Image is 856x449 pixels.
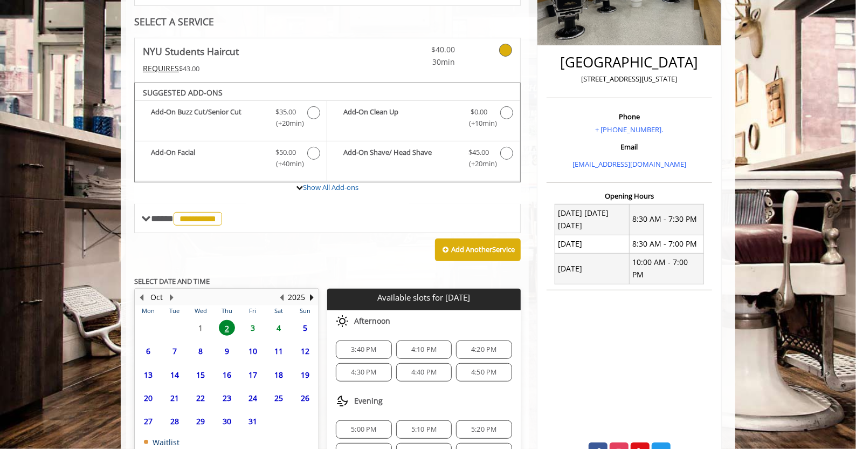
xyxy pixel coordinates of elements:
div: 3:40 PM [336,341,391,359]
td: Select day14 [161,363,187,386]
b: Add-On Buzz Cut/Senior Cut [151,106,265,129]
b: Add-On Facial [151,147,265,169]
td: Select day9 [213,339,239,363]
h2: [GEOGRAPHIC_DATA] [549,55,709,70]
td: Select day17 [240,363,266,386]
span: 25 [271,390,287,406]
h3: Email [549,143,709,151]
td: Select day20 [135,386,161,410]
span: 4 [271,320,287,336]
th: Wed [188,305,213,316]
span: 2 [219,320,235,336]
td: Select day24 [240,386,266,410]
div: 4:30 PM [336,363,391,382]
td: Select day7 [161,339,187,363]
span: 5:20 PM [471,425,496,434]
span: (+10min ) [463,118,495,129]
p: Available slots for [DATE] [332,293,516,302]
span: $0.00 [471,106,487,118]
div: 4:20 PM [456,341,512,359]
b: SUGGESTED ADD-ONS [143,87,223,98]
td: Select day15 [188,363,213,386]
span: 30min [391,56,455,68]
td: Select day19 [292,363,319,386]
button: 2025 [288,291,305,303]
td: [DATE] [555,235,630,253]
td: [DATE] [DATE] [DATE] [555,204,630,235]
td: Select day27 [135,410,161,433]
b: Add-On Shave/ Head Shave [343,147,458,169]
div: NYU Students Haircut Add-onS [134,83,521,183]
td: Select day12 [292,339,319,363]
th: Tue [161,305,187,316]
th: Sat [266,305,292,316]
span: 21 [167,390,183,406]
td: Select day23 [213,386,239,410]
span: 4:40 PM [411,368,437,377]
td: Select day3 [240,316,266,339]
span: (+40min ) [270,158,302,169]
td: Select day16 [213,363,239,386]
span: Afternoon [354,317,390,325]
td: Select day25 [266,386,292,410]
span: 11 [271,343,287,359]
span: 30 [219,413,235,429]
td: Select day8 [188,339,213,363]
span: $50.00 [275,147,296,158]
td: Select day28 [161,410,187,433]
span: 9 [219,343,235,359]
h3: Opening Hours [547,192,712,200]
span: Evening [354,397,383,405]
td: Select day29 [188,410,213,433]
span: 4:10 PM [411,345,437,354]
span: 5 [297,320,313,336]
div: SELECT A SERVICE [134,17,521,27]
b: SELECT DATE AND TIME [134,276,210,286]
td: Select day31 [240,410,266,433]
td: Select day26 [292,386,319,410]
a: + [PHONE_NUMBER]. [595,125,663,134]
span: 3:40 PM [351,345,376,354]
span: 7 [167,343,183,359]
b: Add Another Service [452,244,515,254]
th: Mon [135,305,161,316]
span: 5:00 PM [351,425,376,434]
button: Next Month [168,291,176,303]
p: [STREET_ADDRESS][US_STATE] [549,73,709,85]
b: NYU Students Haircut [143,44,239,59]
td: [DATE] [555,253,630,284]
td: Select day11 [266,339,292,363]
button: Next Year [307,291,316,303]
label: Add-On Buzz Cut/Senior Cut [140,106,321,132]
span: 4:50 PM [471,368,496,377]
span: 6 [140,343,156,359]
td: 10:00 AM - 7:00 PM [629,253,703,284]
span: 19 [297,367,313,383]
label: Add-On Shave/ Head Shave [333,147,514,172]
span: 29 [192,413,209,429]
span: 3 [245,320,261,336]
span: 13 [140,367,156,383]
span: 14 [167,367,183,383]
span: (+20min ) [270,118,302,129]
td: Select day21 [161,386,187,410]
div: $43.00 [143,63,360,74]
b: Add-On Clean Up [343,106,458,129]
span: 28 [167,413,183,429]
span: 20 [140,390,156,406]
td: 8:30 AM - 7:30 PM [629,204,703,235]
div: 5:10 PM [396,420,452,439]
span: This service needs some Advance to be paid before we block your appointment [143,63,179,73]
span: 18 [271,367,287,383]
a: [EMAIL_ADDRESS][DOMAIN_NAME] [572,159,686,169]
span: 27 [140,413,156,429]
span: 5:10 PM [411,425,437,434]
h3: Phone [549,113,709,120]
button: Previous Month [137,291,146,303]
td: 8:30 AM - 7:00 PM [629,235,703,253]
span: 15 [192,367,209,383]
img: afternoon slots [336,315,349,328]
label: Add-On Facial [140,147,321,172]
th: Fri [240,305,266,316]
span: 24 [245,390,261,406]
